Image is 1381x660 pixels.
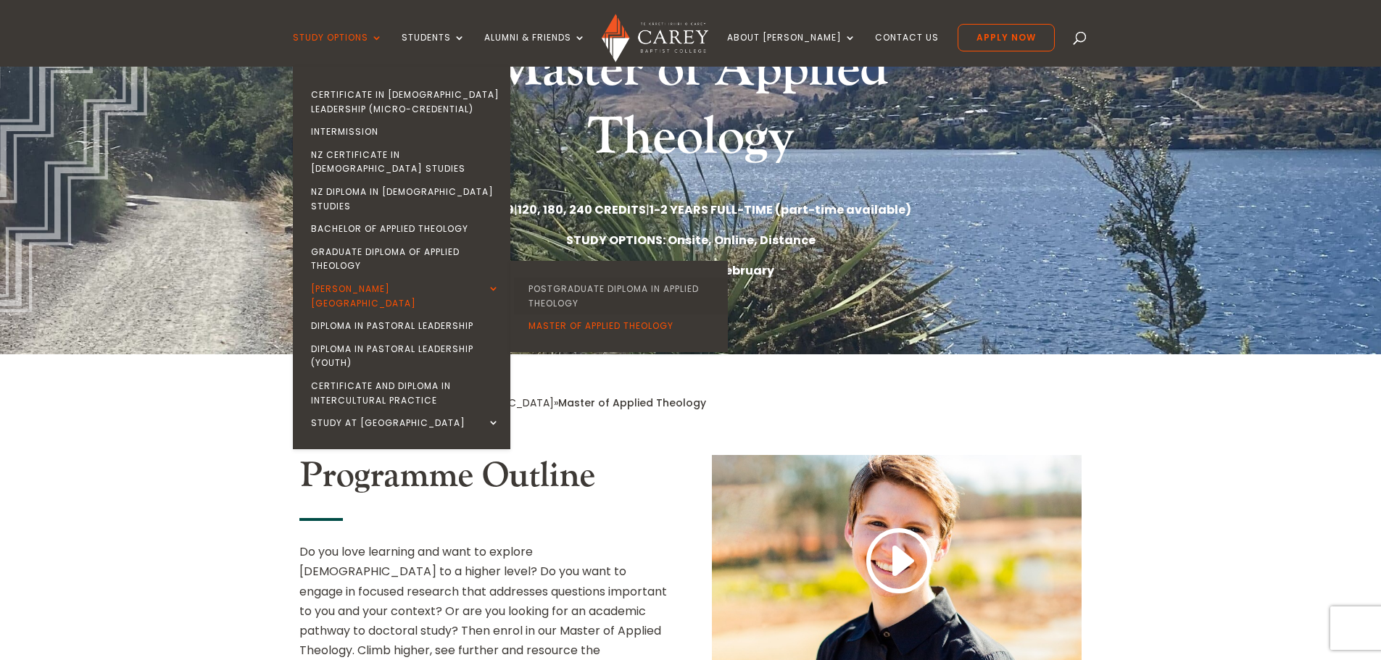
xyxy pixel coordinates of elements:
[558,396,706,410] span: Master of Applied Theology
[296,277,514,314] a: [PERSON_NAME][GEOGRAPHIC_DATA]
[402,33,465,67] a: Students
[566,232,816,248] strong: STUDY OPTIONS: Onsite, Online, Distance
[296,120,514,143] a: Intermission
[293,33,383,67] a: Study Options
[296,217,514,241] a: Bachelor of Applied Theology
[299,455,669,504] h2: Programme Outline
[296,180,514,217] a: NZ Diploma in [DEMOGRAPHIC_DATA] Studies
[602,14,708,62] img: Carey Baptist College
[875,33,939,67] a: Contact Us
[299,200,1082,220] p: | |
[296,375,514,412] a: Certificate and Diploma in Intercultural Practice
[296,143,514,180] a: NZ Certificate in [DEMOGRAPHIC_DATA] Studies
[958,24,1055,51] a: Apply Now
[296,83,514,120] a: Certificate in [DEMOGRAPHIC_DATA] Leadership (Micro-credential)
[727,33,856,67] a: About [PERSON_NAME]
[514,277,731,314] a: Postgraduate Diploma in Applied Theology
[650,201,911,218] strong: 1-2 YEARS FULL-TIME (part-time available)
[484,33,586,67] a: Alumni & Friends
[419,35,963,178] h1: Master of Applied Theology
[296,241,514,277] a: Graduate Diploma of Applied Theology
[296,412,514,435] a: Study at [GEOGRAPHIC_DATA]
[296,338,514,375] a: Diploma in Pastoral Leadership (Youth)
[296,314,514,338] a: Diploma in Pastoral Leadership
[514,314,731,338] a: Master of Applied Theology
[518,201,646,218] strong: 120, 180, 240 CREDITS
